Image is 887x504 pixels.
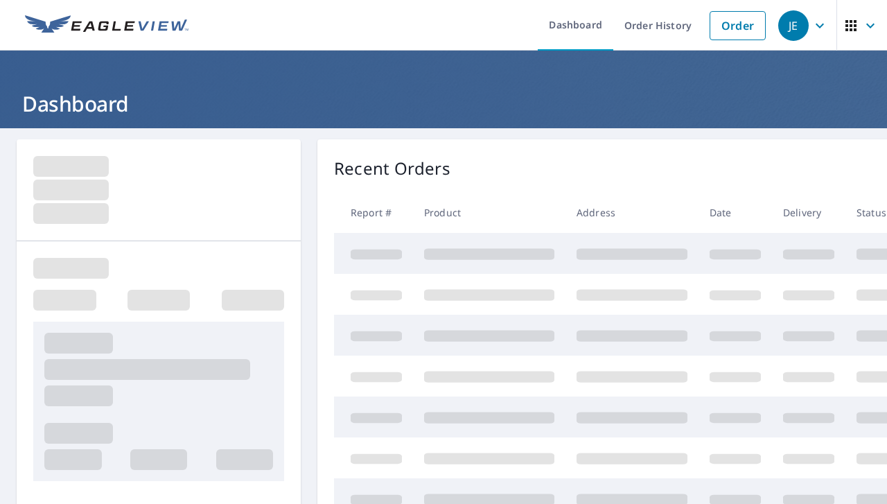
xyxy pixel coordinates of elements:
[17,89,870,118] h1: Dashboard
[565,192,699,233] th: Address
[710,11,766,40] a: Order
[25,15,188,36] img: EV Logo
[334,156,450,181] p: Recent Orders
[778,10,809,41] div: JE
[413,192,565,233] th: Product
[334,192,413,233] th: Report #
[772,192,845,233] th: Delivery
[699,192,772,233] th: Date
